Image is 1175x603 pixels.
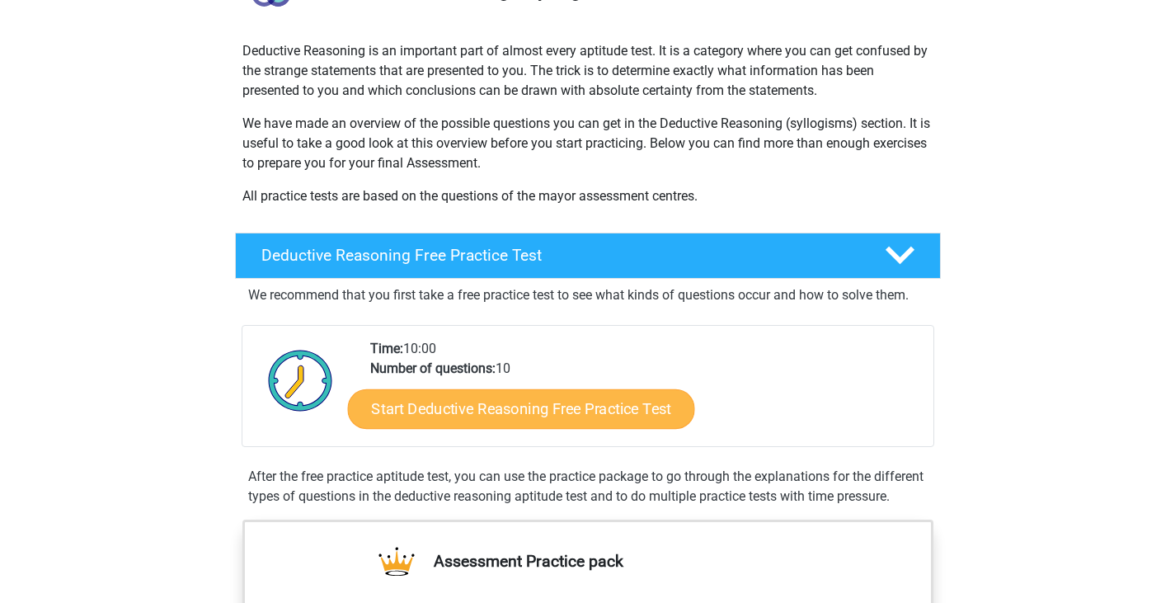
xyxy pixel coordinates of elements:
a: Start Deductive Reasoning Free Practice Test [347,389,694,428]
p: We have made an overview of the possible questions you can get in the Deductive Reasoning (syllog... [242,114,933,173]
div: 10:00 10 [358,339,933,446]
a: Deductive Reasoning Free Practice Test [228,233,947,279]
img: Clock [259,339,342,422]
b: Number of questions: [370,360,496,376]
p: We recommend that you first take a free practice test to see what kinds of questions occur and ho... [248,285,928,305]
p: All practice tests are based on the questions of the mayor assessment centres. [242,186,933,206]
p: Deductive Reasoning is an important part of almost every aptitude test. It is a category where yo... [242,41,933,101]
b: Time: [370,341,403,356]
div: After the free practice aptitude test, you can use the practice package to go through the explana... [242,467,934,506]
h4: Deductive Reasoning Free Practice Test [261,246,858,265]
